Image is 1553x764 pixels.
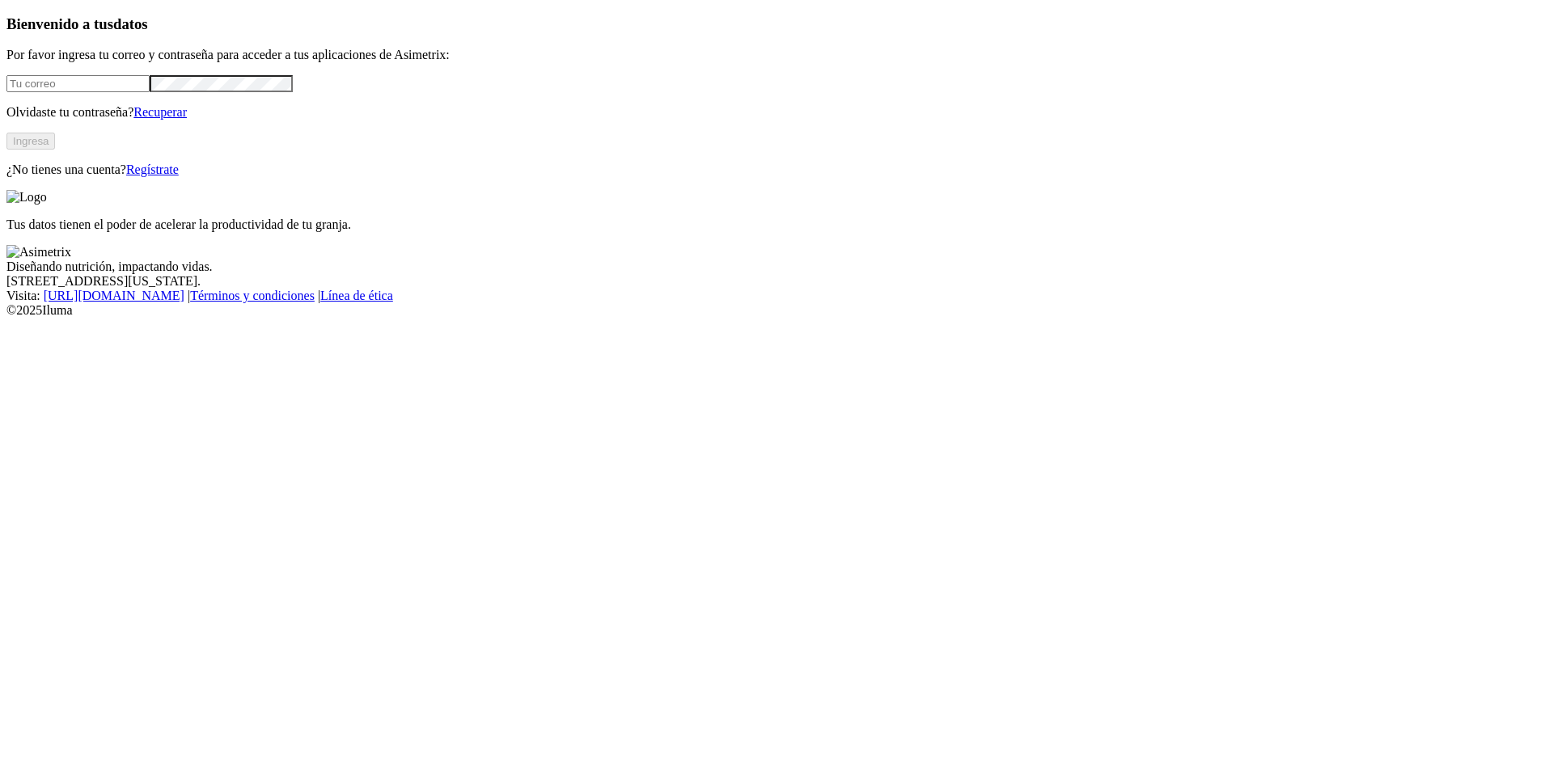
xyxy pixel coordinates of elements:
[6,217,1547,232] p: Tus datos tienen el poder de acelerar la productividad de tu granja.
[6,105,1547,120] p: Olvidaste tu contraseña?
[133,105,187,119] a: Recuperar
[6,289,1547,303] div: Visita : | |
[6,163,1547,177] p: ¿No tienes una cuenta?
[190,289,315,302] a: Términos y condiciones
[6,75,150,92] input: Tu correo
[113,15,148,32] span: datos
[44,289,184,302] a: [URL][DOMAIN_NAME]
[6,133,55,150] button: Ingresa
[126,163,179,176] a: Regístrate
[6,260,1547,274] div: Diseñando nutrición, impactando vidas.
[6,245,71,260] img: Asimetrix
[6,274,1547,289] div: [STREET_ADDRESS][US_STATE].
[6,48,1547,62] p: Por favor ingresa tu correo y contraseña para acceder a tus aplicaciones de Asimetrix:
[6,303,1547,318] div: © 2025 Iluma
[320,289,393,302] a: Línea de ética
[6,190,47,205] img: Logo
[6,15,1547,33] h3: Bienvenido a tus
